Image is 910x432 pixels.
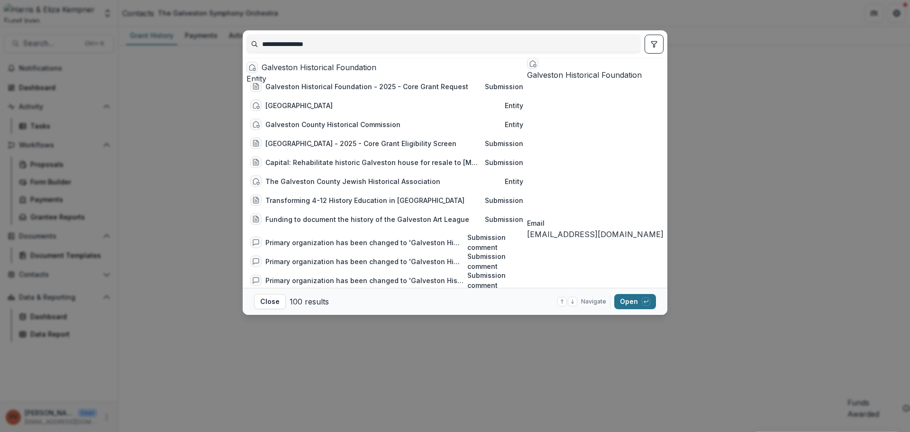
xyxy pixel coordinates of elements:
div: Transforming 4-12 History Education in [GEOGRAPHIC_DATA] [265,195,464,205]
span: Email [527,219,545,227]
div: Capital: Rehabilitate historic Galveston house for resale to [MEDICAL_DATA] family (98-30) [265,157,481,167]
div: Funding to document the history of the Galveston Art League [265,214,469,224]
span: Navigate [581,297,606,306]
div: [GEOGRAPHIC_DATA] - 2025 - Core Grant Eligibility Screen [265,138,456,148]
span: Submission [485,83,523,91]
span: Submission [485,215,523,223]
span: Submission [485,139,523,147]
div: Galveston Historical Foundation [262,62,523,73]
div: The Galveston County Jewish Historical Association [265,176,440,186]
div: Galveston Historical Foundation - 2025 - Core Grant Request [265,82,468,92]
div: Primary organization has been changed to 'Galveston Historical Foundation' [265,257,464,267]
span: results [305,297,329,306]
span: Entity [505,120,523,129]
button: Close [254,294,286,309]
span: Submission comment [467,252,506,270]
a: [EMAIL_ADDRESS][DOMAIN_NAME] [527,230,664,239]
span: Submission comment [467,271,506,289]
span: 100 [290,297,302,306]
button: toggle filters [645,35,664,54]
span: Submission comment [467,233,506,251]
span: Entity [505,177,523,185]
button: Open [614,294,656,309]
span: Entity [505,101,523,110]
span: Submission [485,158,523,166]
div: Primary organization has been changed to 'Galveston Historical Foundation'. [265,276,464,285]
div: Galveston County Historical Commission [265,119,400,129]
span: Entity [246,74,266,83]
div: [GEOGRAPHIC_DATA] [265,101,333,110]
div: Galveston Historical Foundation [527,69,664,81]
div: Primary organization has been changed to 'Galveston Historical Foundation' [265,238,464,248]
span: Submission [485,196,523,204]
